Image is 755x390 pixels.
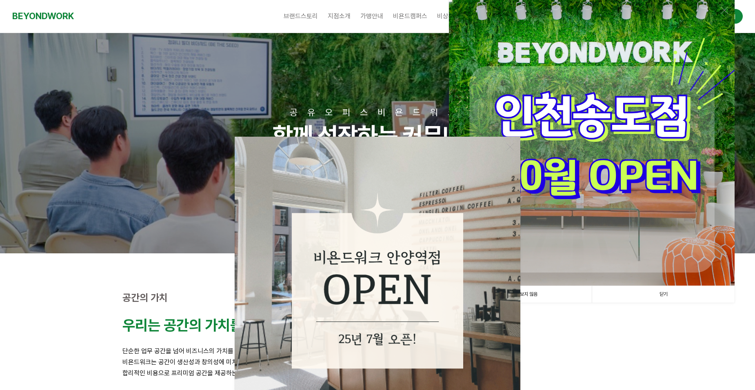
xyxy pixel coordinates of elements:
p: 단순한 업무 공간을 넘어 비즈니스의 가치를 높이는 영감의 공간을 만듭니다. [122,346,633,357]
a: 비상주사무실 [432,6,476,27]
p: 비욘드워크는 공간이 생산성과 창의성에 미치는 영향을 잘 알고 있습니다. [122,357,633,368]
a: 가맹안내 [355,6,388,27]
span: 지점소개 [328,12,351,20]
a: 지점소개 [323,6,355,27]
strong: 공간의 가치 [122,292,168,304]
a: 브랜드스토리 [279,6,323,27]
p: 합리적인 비용으로 프리미엄 공간을 제공하는 것이 비욘드워크의 철학입니다. [122,368,633,379]
strong: 우리는 공간의 가치를 높입니다. [122,317,300,334]
span: 가맹안내 [360,12,383,20]
a: 닫기 [592,286,735,303]
span: 비욘드캠퍼스 [393,12,427,20]
span: 브랜드스토리 [284,12,318,20]
a: 1일 동안 보지 않음 [449,286,592,303]
a: 비욘드캠퍼스 [388,6,432,27]
a: BEYONDWORK [12,9,74,24]
span: 비상주사무실 [437,12,471,20]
